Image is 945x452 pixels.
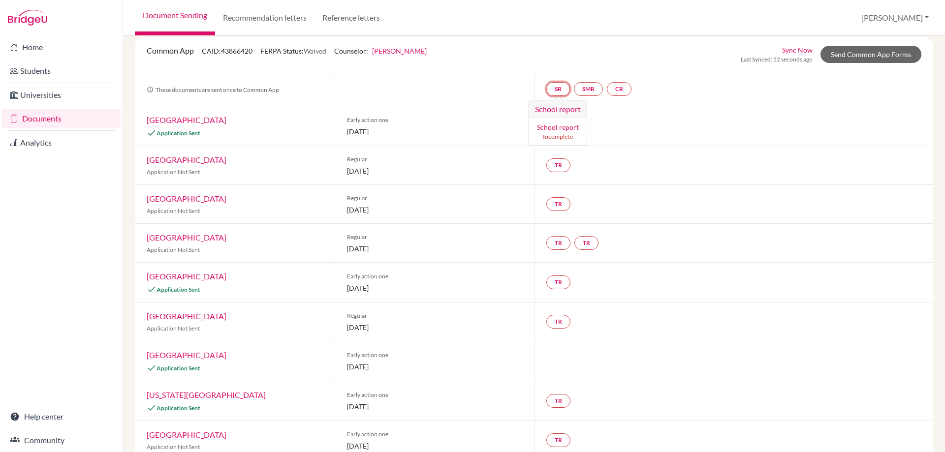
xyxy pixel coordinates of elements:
a: [PERSON_NAME] [372,47,427,55]
span: Regular [347,311,523,320]
span: [DATE] [347,243,523,254]
a: TR [546,158,570,172]
span: Application Not Sent [147,168,200,176]
a: TR [574,236,598,250]
a: CR [607,82,631,96]
a: Send Common App Forms [820,46,921,63]
span: Early action one [347,272,523,281]
a: Universities [2,85,121,105]
span: Application Not Sent [147,246,200,253]
a: SMR [574,82,603,96]
a: TR [546,394,570,408]
a: TR [546,433,570,447]
span: [DATE] [347,126,523,137]
a: TR [546,236,570,250]
a: TR [546,275,570,289]
span: Last Synced: 52 seconds ago [741,55,813,64]
span: [DATE] [347,283,523,293]
span: Application Not Sent [147,443,200,451]
h3: School report [529,100,587,118]
a: Analytics [2,133,121,152]
span: Application Sent [157,286,200,293]
span: FERPA Status: [260,47,326,55]
a: [GEOGRAPHIC_DATA] [147,311,226,321]
a: [GEOGRAPHIC_DATA] [147,194,226,203]
a: [GEOGRAPHIC_DATA] [147,271,226,281]
a: [US_STATE][GEOGRAPHIC_DATA] [147,390,266,399]
span: Application Sent [157,364,200,372]
span: Application Not Sent [147,325,200,332]
a: School report [537,123,579,131]
span: Common App [147,46,194,55]
span: [DATE] [347,166,523,176]
a: Sync Now [782,45,813,55]
span: Waived [304,47,326,55]
img: Bridge-U [8,10,47,26]
a: TR [546,315,570,329]
span: Application Sent [157,404,200,412]
span: Regular [347,194,523,203]
span: Regular [347,233,523,241]
a: SRSchool report School report Incomplete [546,82,570,96]
a: [GEOGRAPHIC_DATA] [147,233,226,242]
a: [GEOGRAPHIC_DATA] [147,430,226,439]
a: Documents [2,109,121,128]
span: Early action one [347,391,523,399]
a: TR [546,197,570,211]
a: [GEOGRAPHIC_DATA] [147,115,226,124]
span: Early action one [347,116,523,124]
button: [PERSON_NAME] [857,8,933,27]
span: Regular [347,155,523,164]
span: Early action one [347,430,523,439]
span: Counselor: [334,47,427,55]
span: Early action one [347,351,523,360]
span: [DATE] [347,205,523,215]
span: [DATE] [347,362,523,372]
span: CAID: 43866420 [202,47,252,55]
span: [DATE] [347,322,523,332]
a: Home [2,37,121,57]
span: [DATE] [347,401,523,412]
a: Students [2,61,121,81]
a: [GEOGRAPHIC_DATA] [147,350,226,360]
a: [GEOGRAPHIC_DATA] [147,155,226,164]
a: Help center [2,407,121,426]
span: [DATE] [347,441,523,451]
span: Application Sent [157,129,200,137]
span: Application Not Sent [147,207,200,214]
small: Incomplete [535,132,581,141]
a: Community [2,430,121,450]
span: These documents are sent once to Common App [147,86,279,93]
